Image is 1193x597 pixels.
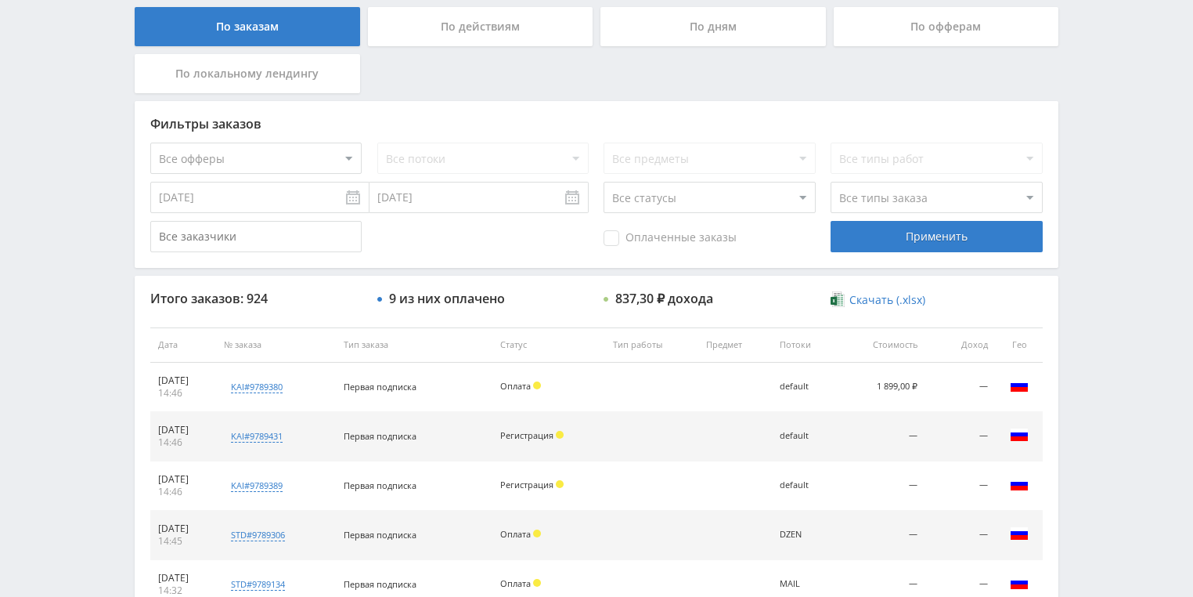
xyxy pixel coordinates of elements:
[1010,573,1029,592] img: rus.png
[831,221,1042,252] div: Применить
[158,523,208,535] div: [DATE]
[925,327,996,363] th: Доход
[158,486,208,498] div: 14:46
[336,327,492,363] th: Тип заказа
[150,327,216,363] th: Дата
[780,579,831,589] div: MAIL
[556,431,564,439] span: Холд
[158,374,208,387] div: [DATE]
[772,327,839,363] th: Потоки
[925,412,996,461] td: —
[839,363,925,412] td: 1 899,00 ₽
[158,572,208,584] div: [DATE]
[158,424,208,436] div: [DATE]
[831,292,924,308] a: Скачать (.xlsx)
[344,578,416,590] span: Первая подписка
[839,511,925,560] td: —
[150,221,362,252] input: Все заказчики
[600,7,826,46] div: По дням
[135,54,360,93] div: По локальному лендингу
[344,479,416,491] span: Первая подписка
[158,535,208,548] div: 14:45
[780,431,831,441] div: default
[158,473,208,486] div: [DATE]
[834,7,1059,46] div: По офферам
[368,7,593,46] div: По действиям
[158,436,208,449] div: 14:46
[344,430,416,442] span: Первая подписка
[150,117,1043,131] div: Фильтры заказов
[615,291,713,306] div: 837,30 ₽ дохода
[839,327,925,363] th: Стоимость
[780,382,831,392] div: default
[1010,475,1029,494] img: rus.png
[150,291,362,306] div: Итого заказов: 924
[1010,524,1029,543] img: rus.png
[604,230,737,246] span: Оплаченные заказы
[231,479,283,492] div: kai#9789389
[925,511,996,560] td: —
[605,327,698,363] th: Тип работы
[831,291,844,307] img: xlsx
[925,461,996,511] td: —
[1010,376,1029,395] img: rus.png
[216,327,336,363] th: № заказа
[996,327,1043,363] th: Гео
[698,327,772,363] th: Предмет
[556,480,564,488] span: Холд
[500,528,531,540] span: Оплата
[500,429,553,441] span: Регистрация
[231,529,285,541] div: std#9789306
[500,380,531,392] span: Оплата
[231,578,285,591] div: std#9789134
[500,577,531,589] span: Оплата
[135,7,360,46] div: По заказам
[839,461,925,511] td: —
[1010,425,1029,444] img: rus.png
[158,387,208,400] div: 14:46
[158,584,208,597] div: 14:32
[344,381,416,393] span: Первая подписка
[533,530,541,537] span: Холд
[344,529,416,541] span: Первая подписка
[780,530,831,540] div: DZEN
[849,294,925,306] span: Скачать (.xlsx)
[500,479,553,490] span: Регистрация
[231,430,283,443] div: kai#9789431
[839,412,925,461] td: —
[533,579,541,587] span: Холд
[533,382,541,389] span: Холд
[925,363,996,412] td: —
[231,381,283,393] div: kai#9789380
[780,480,831,490] div: default
[492,327,605,363] th: Статус
[389,291,505,306] div: 9 из них оплачено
